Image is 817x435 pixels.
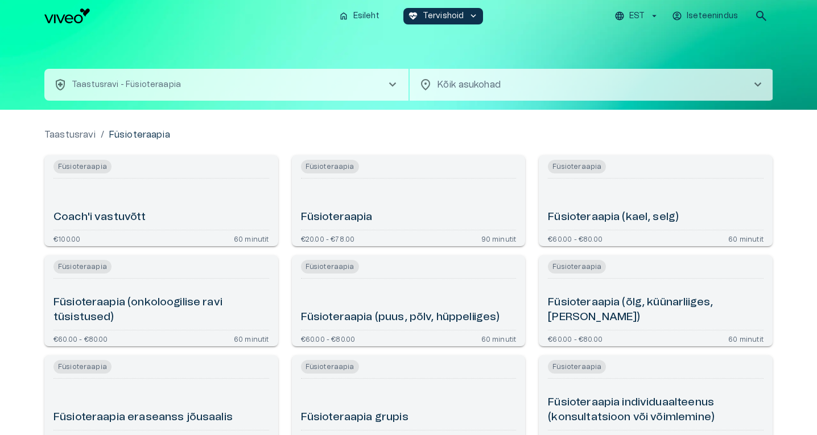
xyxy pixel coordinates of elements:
p: 90 minutit [481,235,517,242]
a: Taastusravi [44,128,96,142]
button: EST [613,8,661,24]
a: Open service booking details [292,255,526,346]
p: Kõik asukohad [437,78,733,92]
button: ecg_heartTervishoidkeyboard_arrow_down [403,8,484,24]
p: / [101,128,104,142]
span: Füsioteraapia [53,360,112,374]
p: 60 minutit [728,335,764,342]
p: €20.00 - €78.00 [301,235,355,242]
span: Füsioteraapia [301,360,359,374]
p: €100.00 [53,235,80,242]
p: 60 minutit [234,335,269,342]
h6: Füsioteraapia individuaalteenus (konsultatsioon või võimlemine) [548,395,764,425]
p: EST [629,10,645,22]
span: home [339,11,349,21]
span: Füsioteraapia [53,160,112,173]
button: homeEsileht [334,8,385,24]
a: Navigate to homepage [44,9,329,23]
span: location_on [419,78,432,92]
a: Open service booking details [539,155,773,246]
p: 60 minutit [234,235,269,242]
a: Open service booking details [44,155,278,246]
p: Iseteenindus [687,10,738,22]
h6: Füsioteraapia (puus, põlv, hüppeliiges) [301,310,500,325]
span: keyboard_arrow_down [468,11,478,21]
p: Füsioteraapia [109,128,170,142]
span: Füsioteraapia [301,160,359,173]
p: €60.00 - €80.00 [301,335,356,342]
h6: Füsioteraapia eraseanss jõusaalis [53,410,233,425]
p: €60.00 - €80.00 [548,335,603,342]
p: €60.00 - €80.00 [548,235,603,242]
a: Open service booking details [539,255,773,346]
p: 60 minutit [481,335,517,342]
h6: Füsioteraapia grupis [301,410,408,425]
span: chevron_right [751,78,765,92]
span: Füsioteraapia [301,260,359,274]
span: Füsioteraapia [548,160,606,173]
button: health_and_safetyTaastusravi - Füsioteraapiachevron_right [44,69,408,101]
h6: Coach'i vastuvõtt [53,210,146,225]
a: Open service booking details [44,255,278,346]
h6: Füsioteraapia (õlg, küünarliiges, [PERSON_NAME]) [548,295,764,325]
span: chevron_right [386,78,399,92]
span: health_and_safety [53,78,67,92]
img: Viveo logo [44,9,90,23]
h6: Füsioteraapia [301,210,373,225]
span: Füsioteraapia [548,360,606,374]
p: Tervishoid [423,10,464,22]
p: €60.00 - €80.00 [53,335,108,342]
p: Taastusravi - Füsioteraapia [72,79,181,91]
button: Iseteenindus [670,8,741,24]
span: ecg_heart [408,11,418,21]
p: 60 minutit [728,235,764,242]
p: Esileht [353,10,379,22]
h6: Füsioteraapia (onkoloogilise ravi tüsistused) [53,295,269,325]
span: search [754,9,768,23]
span: Füsioteraapia [548,260,606,274]
button: open search modal [750,5,773,27]
h6: Füsioteraapia (kael, selg) [548,210,679,225]
span: Füsioteraapia [53,260,112,274]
